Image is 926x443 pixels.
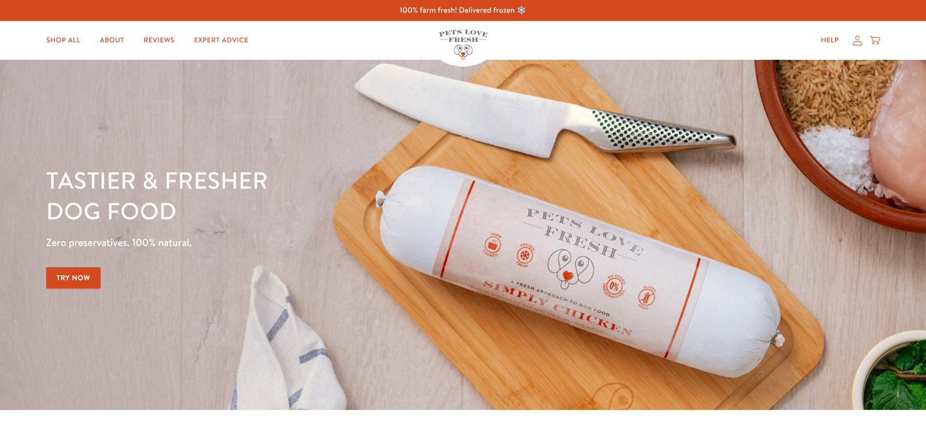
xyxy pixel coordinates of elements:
[439,30,488,59] img: Pets Love Fresh
[46,166,602,227] h1: Tastier & fresher dog food
[186,31,256,50] a: Expert Advice
[813,31,847,50] a: Help
[136,31,182,50] a: Reviews
[38,31,88,50] a: Shop All
[46,234,602,251] p: Zero preservatives. 100% natural.
[92,31,132,50] a: About
[46,267,101,289] a: Try Now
